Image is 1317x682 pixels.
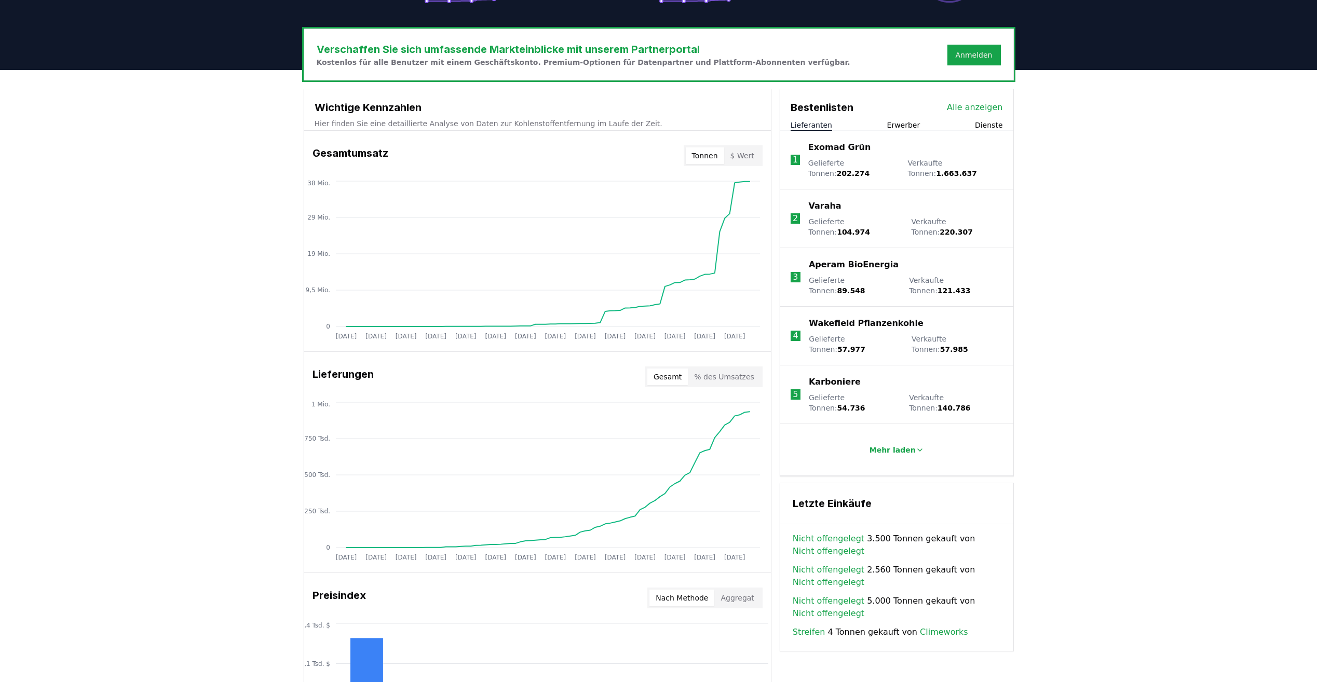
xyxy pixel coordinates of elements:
tspan: 1 Mio. [311,401,330,408]
h3: Letzte Einkäufe [793,496,1001,511]
tspan: [DATE] [515,554,536,561]
tspan: 38 Mio. [307,180,330,187]
a: Nicht offengelegt [793,595,864,607]
p: Verkaufte Tonnen: [907,158,1002,179]
tspan: [DATE] [515,333,536,340]
tspan: [DATE] [694,333,715,340]
button: Lieferanten [791,120,832,130]
h3: Bestenlisten [791,100,853,115]
font: 2.560 Tonnen gekauft von [867,565,975,575]
a: Aperam BioEnergia [809,258,899,271]
tspan: [DATE] [634,333,656,340]
p: Verkaufte Tonnen: [909,275,1002,296]
span: 54.736 [837,404,865,412]
span: 104.974 [837,228,870,236]
a: Karboniere [809,376,861,388]
p: 1 [793,154,798,166]
button: Anmelden [947,45,1001,65]
p: Gelieferte Tonnen: [809,334,901,354]
button: Dienste [975,120,1003,130]
a: Wakefield Pflanzenkohle [809,317,923,330]
tspan: [DATE] [335,554,357,561]
tspan: [DATE] [365,333,387,340]
tspan: [DATE] [365,554,387,561]
h3: Verschaffen Sie sich umfassende Markteinblicke mit unserem Partnerportal [317,42,850,57]
tspan: [DATE] [335,333,357,340]
p: Gelieferte Tonnen: [808,216,901,237]
p: Verkaufte Tonnen: [912,334,1002,354]
tspan: [DATE] [724,554,745,561]
tspan: [DATE] [664,554,685,561]
h3: Preisindex [313,588,366,608]
h3: Lieferungen [313,366,374,387]
tspan: [DATE] [634,554,656,561]
p: Verkaufte Tonnen: [912,216,1003,237]
tspan: 9,5 Mio. [305,287,330,294]
tspan: [DATE] [545,333,566,340]
button: Nach Methode [649,590,714,606]
tspan: [DATE] [455,554,476,561]
tspan: [DATE] [604,333,626,340]
span: 57.985 [940,345,968,353]
p: Gelieferte Tonnen: [809,392,899,413]
tspan: [DATE] [575,554,596,561]
tspan: [DATE] [604,554,626,561]
p: Gelieferte Tonnen: [809,275,899,296]
a: Nicht offengelegt [793,564,864,576]
font: 3.500 Tonnen gekauft von [867,534,975,543]
tspan: [DATE] [485,333,506,340]
tspan: 250 Tsd. [304,508,330,515]
button: % des Umsatzes [688,369,761,385]
tspan: [DATE] [425,333,446,340]
button: Mehr laden [861,440,932,460]
button: $ Wert [724,147,761,164]
tspan: [DATE] [664,333,685,340]
button: Erwerber [887,120,920,130]
tspan: [DATE] [545,554,566,561]
a: Nicht offengelegt [793,607,864,620]
a: Anmelden [956,50,993,60]
tspan: 0 [326,323,330,330]
a: Nicht offengelegt [793,545,864,557]
span: 220.307 [940,228,973,236]
a: Nicht offengelegt [793,576,864,589]
tspan: 29 Mio. [307,214,330,221]
p: Kostenlos für alle Benutzer mit einem Geschäftskonto. Premium-Optionen für Datenpartner und Platt... [317,57,850,67]
p: Hier finden Sie eine detaillierte Analyse von Daten zur Kohlenstoffentfernung im Laufe der Zeit. [315,118,761,129]
span: 140.786 [938,404,971,412]
p: 5 [793,388,798,401]
tspan: [DATE] [395,333,416,340]
button: Gesamt [647,369,688,385]
p: 2 [793,212,798,225]
tspan: 1,4 Tsd. $ [300,622,330,629]
a: Climeworks [920,626,968,638]
p: 3 [793,271,798,283]
tspan: [DATE] [694,554,715,561]
tspan: 750 Tsd. [304,435,330,442]
tspan: 500 Tsd. [304,471,330,479]
tspan: [DATE] [455,333,476,340]
tspan: [DATE] [724,333,745,340]
tspan: [DATE] [575,333,596,340]
a: Varaha [808,200,841,212]
span: 1.663.637 [936,169,977,178]
a: Streifen [793,626,825,638]
font: 4 Tonnen gekauft von [828,627,918,637]
font: 5.000 Tonnen gekauft von [867,596,975,606]
a: Alle anzeigen [947,101,1003,114]
span: 121.433 [938,287,971,295]
span: 89.548 [837,287,865,295]
h3: Gesamtumsatz [313,145,388,166]
button: Tonnen [686,147,724,164]
button: Aggregat [714,590,760,606]
span: 57.977 [837,345,865,353]
a: Exomad Grün [808,141,871,154]
h3: Wichtige Kennzahlen [315,100,761,115]
p: Verkaufte Tonnen: [909,392,1002,413]
tspan: [DATE] [485,554,506,561]
p: Mehr laden [870,445,916,455]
